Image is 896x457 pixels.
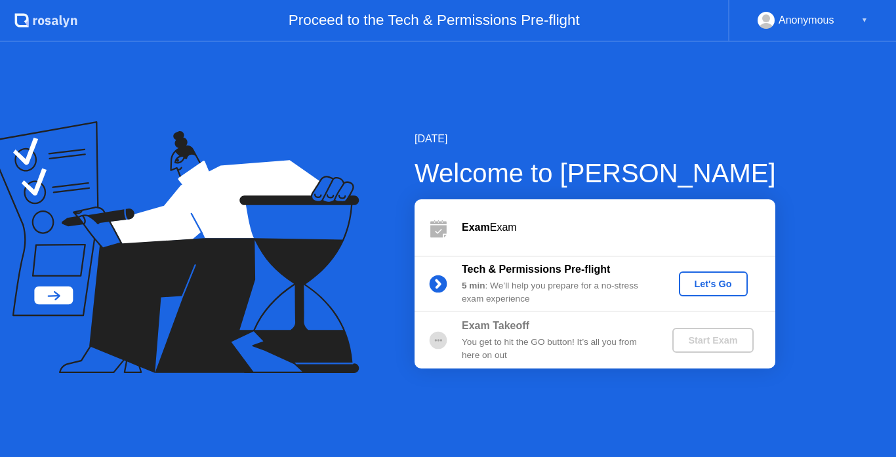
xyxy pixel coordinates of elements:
[462,222,490,233] b: Exam
[678,335,748,346] div: Start Exam
[462,281,485,290] b: 5 min
[684,279,743,289] div: Let's Go
[861,12,868,29] div: ▼
[462,279,651,306] div: : We’ll help you prepare for a no-stress exam experience
[415,131,776,147] div: [DATE]
[462,264,610,275] b: Tech & Permissions Pre-flight
[679,271,748,296] button: Let's Go
[462,336,651,363] div: You get to hit the GO button! It’s all you from here on out
[672,328,753,353] button: Start Exam
[462,320,529,331] b: Exam Takeoff
[462,220,775,235] div: Exam
[779,12,834,29] div: Anonymous
[415,153,776,193] div: Welcome to [PERSON_NAME]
